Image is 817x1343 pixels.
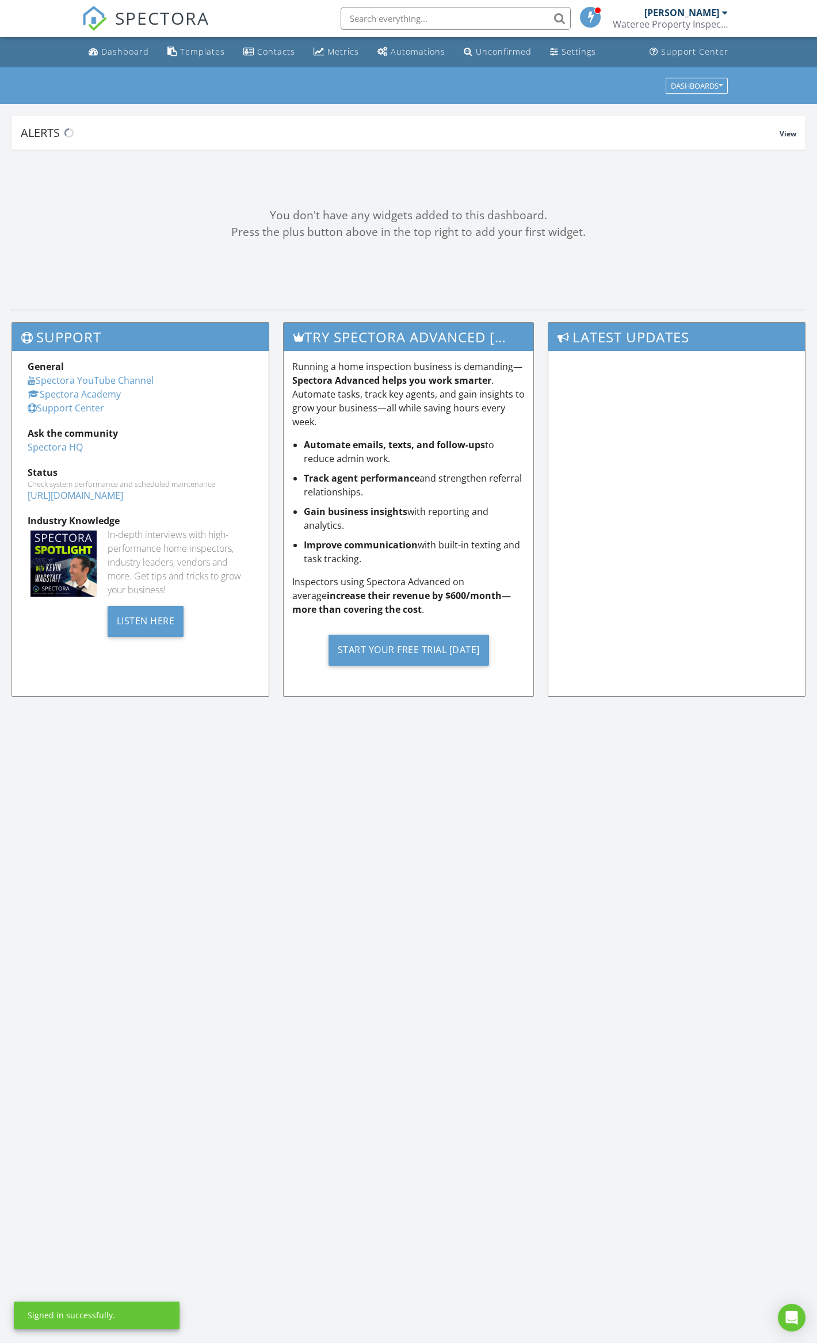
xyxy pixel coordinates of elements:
[645,41,733,63] a: Support Center
[28,1310,115,1321] div: Signed in successfully.
[28,466,253,479] div: Status
[12,224,805,241] div: Press the plus button above in the top right to add your first widget.
[180,46,225,57] div: Templates
[671,82,723,90] div: Dashboards
[84,41,154,63] a: Dashboard
[304,538,525,566] li: with built-in texting and task tracking.
[12,323,269,351] h3: Support
[108,614,184,627] a: Listen Here
[108,606,184,637] div: Listen Here
[562,46,596,57] div: Settings
[21,125,780,140] div: Alerts
[28,441,83,453] a: Spectora HQ
[292,374,491,387] strong: Spectora Advanced helps you work smarter
[28,489,123,502] a: [URL][DOMAIN_NAME]
[239,41,300,63] a: Contacts
[459,41,536,63] a: Unconfirmed
[30,531,97,597] img: Spectoraspolightmain
[115,6,209,30] span: SPECTORA
[309,41,364,63] a: Metrics
[329,635,489,666] div: Start Your Free Trial [DATE]
[28,388,121,400] a: Spectora Academy
[304,438,485,451] strong: Automate emails, texts, and follow-ups
[661,46,728,57] div: Support Center
[82,6,107,31] img: The Best Home Inspection Software - Spectora
[28,426,253,440] div: Ask the community
[666,78,728,94] button: Dashboards
[101,46,149,57] div: Dashboard
[28,514,253,528] div: Industry Knowledge
[82,16,209,40] a: SPECTORA
[304,539,418,551] strong: Improve communication
[304,471,525,499] li: and strengthen referral relationships.
[304,505,525,532] li: with reporting and analytics.
[284,323,533,351] h3: Try spectora advanced [DATE]
[28,479,253,489] div: Check system performance and scheduled maintenance.
[304,505,407,518] strong: Gain business insights
[257,46,295,57] div: Contacts
[292,589,511,616] strong: increase their revenue by $600/month—more than covering the cost
[476,46,532,57] div: Unconfirmed
[644,7,719,18] div: [PERSON_NAME]
[292,575,525,616] p: Inspectors using Spectora Advanced on average .
[780,129,796,139] span: View
[304,438,525,466] li: to reduce admin work.
[292,360,525,429] p: Running a home inspection business is demanding— . Automate tasks, track key agents, and gain ins...
[545,41,601,63] a: Settings
[163,41,230,63] a: Templates
[28,360,64,373] strong: General
[373,41,450,63] a: Automations (Basic)
[548,323,805,351] h3: Latest Updates
[391,46,445,57] div: Automations
[778,1304,805,1331] div: Open Intercom Messenger
[28,402,104,414] a: Support Center
[12,207,805,224] div: You don't have any widgets added to this dashboard.
[613,18,728,30] div: Wateree Property Inspections LLC
[327,46,359,57] div: Metrics
[108,528,253,597] div: In-depth interviews with high-performance home inspectors, industry leaders, vendors and more. Ge...
[292,625,525,674] a: Start Your Free Trial [DATE]
[341,7,571,30] input: Search everything...
[304,472,419,484] strong: Track agent performance
[28,374,154,387] a: Spectora YouTube Channel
